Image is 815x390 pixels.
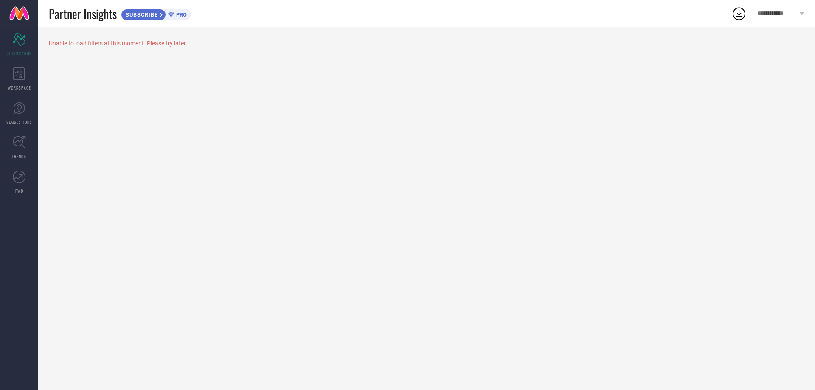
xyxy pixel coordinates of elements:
div: Open download list [731,6,747,21]
span: Partner Insights [49,5,117,22]
a: SUBSCRIBEPRO [121,7,191,20]
span: TRENDS [12,153,26,160]
div: Unable to load filters at this moment. Please try later. [49,40,804,47]
span: PRO [174,11,187,18]
span: SCORECARDS [7,50,32,56]
span: SUGGESTIONS [6,119,32,125]
span: FWD [15,188,23,194]
span: SUBSCRIBE [121,11,160,18]
span: WORKSPACE [8,84,31,91]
